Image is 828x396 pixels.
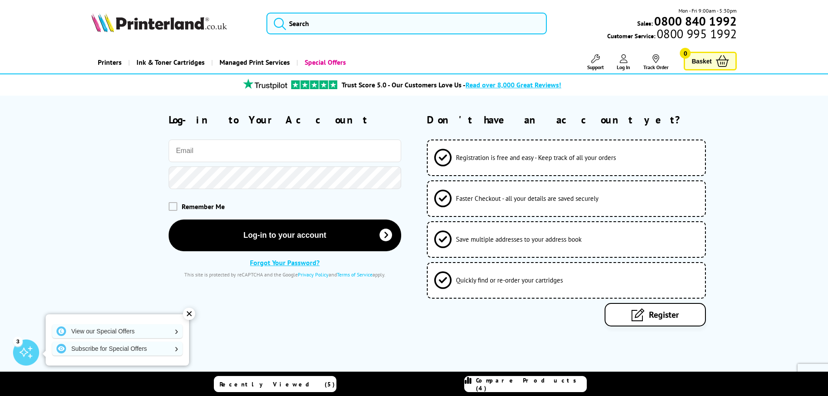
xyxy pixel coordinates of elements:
span: Support [587,64,604,70]
a: Forgot Your Password? [250,258,319,267]
a: 0800 840 1992 [653,17,737,25]
a: Printerland Logo [91,13,256,34]
img: Printerland Logo [91,13,227,32]
a: Track Order [643,54,668,70]
b: 0800 840 1992 [654,13,737,29]
span: Faster Checkout - all your details are saved securely [456,194,599,203]
span: Read over 8,000 Great Reviews! [466,80,561,89]
span: Customer Service: [607,30,737,40]
h2: Log-in to Your Account [169,113,401,126]
a: Privacy Policy [298,271,329,278]
span: 0800 995 1992 [655,30,737,38]
span: Save multiple addresses to your address book [456,235,582,243]
button: Log-in to your account [169,220,401,251]
a: Basket 0 [684,52,737,70]
h2: Don't have an account yet? [427,113,737,126]
a: Subscribe for Special Offers [52,342,183,356]
span: Mon - Fri 9:00am - 5:30pm [678,7,737,15]
a: Terms of Service [337,271,372,278]
span: Basket [692,55,712,67]
div: ✕ [183,308,195,320]
span: Recently Viewed (5) [219,380,335,388]
span: Ink & Toner Cartridges [136,51,205,73]
img: trustpilot rating [291,80,337,89]
a: Special Offers [296,51,352,73]
a: Recently Viewed (5) [214,376,336,392]
a: View our Special Offers [52,324,183,338]
a: Compare Products (4) [464,376,587,392]
div: 3 [13,336,23,346]
a: Support [587,54,604,70]
a: Ink & Toner Cartridges [128,51,211,73]
span: Registration is free and easy - Keep track of all your orders [456,153,616,162]
div: This site is protected by reCAPTCHA and the Google and apply. [169,271,401,278]
span: Sales: [637,19,653,27]
input: Email [169,140,401,162]
a: Printers [91,51,128,73]
img: trustpilot rating [239,79,291,90]
span: Remember Me [182,202,225,211]
span: Quickly find or re-order your cartridges [456,276,563,284]
span: 0 [680,48,691,59]
a: Register [605,303,706,326]
a: Managed Print Services [211,51,296,73]
span: Log In [617,64,630,70]
a: Trust Score 5.0 - Our Customers Love Us -Read over 8,000 Great Reviews! [342,80,561,89]
a: Log In [617,54,630,70]
input: Search [266,13,547,34]
span: Compare Products (4) [476,376,586,392]
span: Register [649,309,679,320]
